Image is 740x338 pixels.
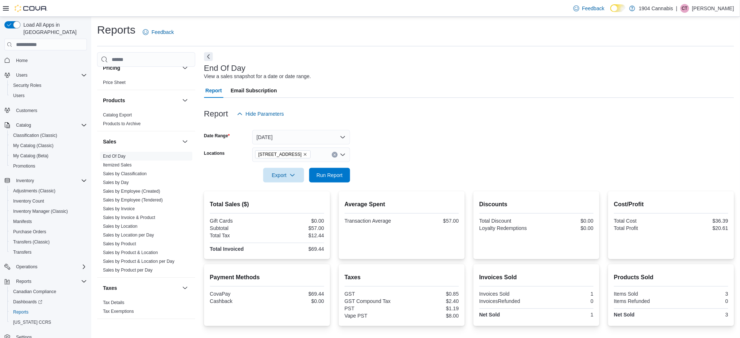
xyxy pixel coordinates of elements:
button: Customers [1,105,90,116]
div: Taxes [97,298,195,319]
div: $69.44 [268,246,324,252]
h1: Reports [97,23,135,37]
span: Users [10,91,87,100]
button: Products [103,97,179,104]
div: $8.00 [403,313,459,319]
a: My Catalog (Classic) [10,141,57,150]
a: Dashboards [7,297,90,307]
a: Feedback [140,25,177,39]
button: Remove 720 First Ave from selection in this group [303,152,307,157]
input: Dark Mode [610,4,626,12]
div: GST Compound Tax [345,298,400,304]
span: Home [16,58,28,64]
a: Itemized Sales [103,162,132,168]
a: My Catalog (Beta) [10,151,51,160]
span: Reports [13,277,87,286]
span: CT [682,4,688,13]
a: Tax Details [103,300,124,305]
span: Users [13,71,87,80]
div: Products [97,111,195,131]
span: Transfers (Classic) [10,238,87,246]
span: Dashboards [10,297,87,306]
span: My Catalog (Beta) [13,153,49,159]
button: Transfers [7,247,90,257]
div: View a sales snapshot for a date or date range. [204,73,311,80]
h2: Average Spent [345,200,459,209]
a: Security Roles [10,81,44,90]
button: My Catalog (Beta) [7,151,90,161]
span: Tax Exemptions [103,308,134,314]
a: Promotions [10,162,38,170]
a: Transfers [10,248,34,257]
span: Classification (Classic) [13,132,57,138]
a: Tax Exemptions [103,309,134,314]
button: [DATE] [252,130,350,145]
a: Sales by Product & Location per Day [103,259,175,264]
div: $0.85 [403,291,459,297]
h2: Taxes [345,273,459,282]
span: Washington CCRS [10,318,87,327]
span: Inventory Count [13,198,44,204]
div: Cody Tomlinson [680,4,689,13]
strong: Net Sold [479,312,500,318]
button: Products [181,96,189,105]
button: Home [1,55,90,65]
span: Run Report [317,172,343,179]
span: Load All Apps in [GEOGRAPHIC_DATA] [20,21,87,36]
div: Cashback [210,298,266,304]
button: Open list of options [340,152,346,158]
div: 1 [538,291,594,297]
span: Inventory Count [10,197,87,206]
button: [US_STATE] CCRS [7,317,90,327]
span: Sales by Employee (Created) [103,188,160,194]
a: Users [10,91,27,100]
button: Transfers (Classic) [7,237,90,247]
div: Gift Cards [210,218,266,224]
div: CovaPay [210,291,266,297]
a: Sales by Location per Day [103,233,154,238]
div: $36.39 [672,218,728,224]
div: Items Sold [614,291,670,297]
div: Items Refunded [614,298,670,304]
span: Reports [13,309,28,315]
strong: Net Sold [614,312,635,318]
span: Sales by Product per Day [103,267,153,273]
div: $57.00 [403,218,459,224]
a: Sales by Classification [103,171,147,176]
a: Customers [13,106,40,115]
a: Home [13,56,31,65]
h2: Products Sold [614,273,728,282]
span: Transfers [10,248,87,257]
button: Reports [7,307,90,317]
div: 0 [538,298,594,304]
span: Security Roles [13,82,41,88]
a: End Of Day [103,154,126,159]
div: Vape PST [345,313,400,319]
a: Sales by Employee (Created) [103,189,160,194]
span: Inventory [13,176,87,185]
a: Sales by Employee (Tendered) [103,197,163,203]
button: Inventory [1,176,90,186]
div: Total Discount [479,218,535,224]
span: Products to Archive [103,121,141,127]
button: Purchase Orders [7,227,90,237]
a: Feedback [571,1,607,16]
span: Sales by Location per Day [103,232,154,238]
div: Sales [97,152,195,277]
button: Reports [1,276,90,287]
p: [PERSON_NAME] [692,4,734,13]
span: Catalog [13,121,87,130]
span: Email Subscription [231,83,277,98]
a: Reports [10,308,31,316]
div: Total Tax [210,233,266,238]
div: 0 [672,298,728,304]
a: Sales by Invoice & Product [103,215,155,220]
span: 720 First Ave [255,150,311,158]
span: Sales by Day [103,180,129,185]
a: Sales by Product & Location [103,250,158,255]
div: $0.00 [268,298,324,304]
span: Classification (Classic) [10,131,87,140]
span: Sales by Product [103,241,136,247]
button: Users [1,70,90,80]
